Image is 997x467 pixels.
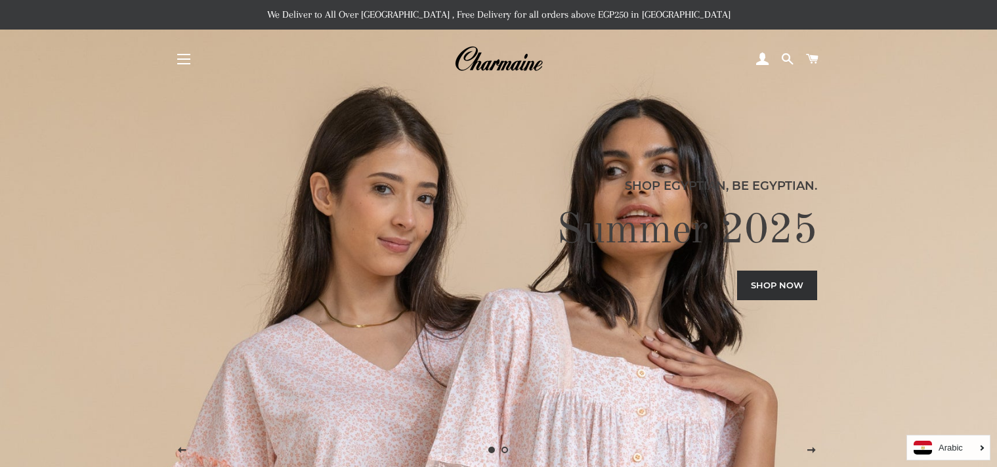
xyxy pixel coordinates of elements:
i: Arabic [939,443,963,452]
a: Slide 1, current [486,443,499,456]
h2: Summer 2025 [180,205,817,257]
img: Charmaine Egypt [454,45,543,74]
a: Shop now [737,271,817,300]
a: Load slide 2 [499,443,512,456]
p: Shop Egyptian, Be Egyptian. [180,177,817,195]
a: Arabic [914,441,983,455]
button: Next slide [795,434,828,467]
button: Previous slide [165,434,198,467]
